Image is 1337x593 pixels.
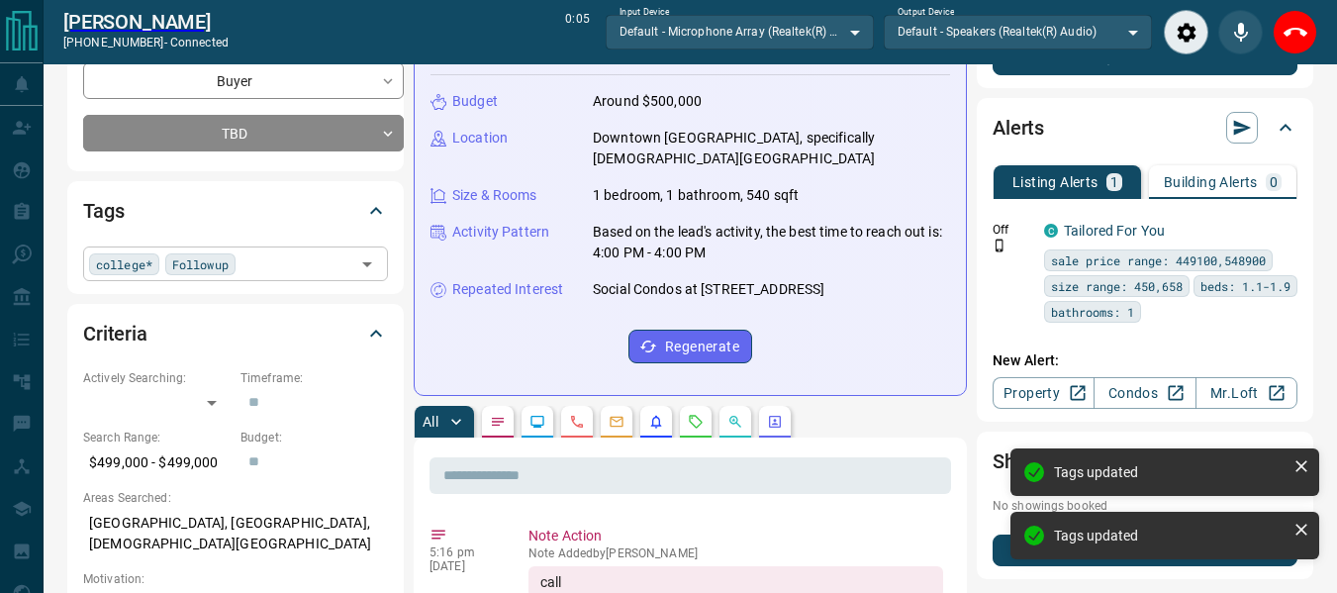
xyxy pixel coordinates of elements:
a: Mr.Loft [1195,377,1297,409]
div: Tags updated [1054,528,1286,544]
svg: Opportunities [727,414,743,430]
div: Alerts [993,104,1297,151]
p: [GEOGRAPHIC_DATA], [GEOGRAPHIC_DATA], [DEMOGRAPHIC_DATA][GEOGRAPHIC_DATA] [83,507,388,560]
p: [PHONE_NUMBER] - [63,34,229,51]
p: Timeframe: [240,369,388,387]
span: sale price range: 449100,548900 [1051,250,1266,270]
span: bathrooms: 1 [1051,302,1134,322]
label: Output Device [898,6,954,19]
div: condos.ca [1044,224,1058,238]
button: Regenerate [628,330,752,363]
a: Property [993,377,1095,409]
p: $499,000 - $499,000 [83,446,231,479]
div: Tags [83,187,388,235]
p: Areas Searched: [83,489,388,507]
div: Buyer [83,62,404,99]
label: Input Device [620,6,670,19]
span: size range: 450,658 [1051,276,1183,296]
p: Actively Searching: [83,369,231,387]
div: End Call [1273,10,1317,54]
div: Criteria [83,310,388,357]
svg: Listing Alerts [648,414,664,430]
svg: Requests [688,414,704,430]
h2: Showings [993,445,1077,477]
p: Search Range: [83,429,231,446]
p: Repeated Interest [452,279,563,300]
div: Audio Settings [1164,10,1208,54]
p: Budget [452,91,498,112]
p: Off [993,221,1032,239]
h2: Criteria [83,318,147,349]
div: Mute [1218,10,1263,54]
p: Around $500,000 [593,91,702,112]
p: Budget: [240,429,388,446]
a: Tailored For You [1064,223,1165,239]
span: Followup [172,254,229,274]
p: 0 [1270,175,1278,189]
p: 1 bedroom, 1 bathroom, 540 sqft [593,185,799,206]
p: 0:05 [565,10,589,54]
p: Downtown [GEOGRAPHIC_DATA], specifically [DEMOGRAPHIC_DATA][GEOGRAPHIC_DATA] [593,128,950,169]
button: New Showing [993,535,1297,566]
span: connected [170,36,229,49]
div: Default - Speakers (Realtek(R) Audio) [884,15,1152,49]
svg: Lead Browsing Activity [529,414,545,430]
p: New Alert: [993,350,1297,371]
div: TBD [83,115,404,151]
div: Default - Microphone Array (Realtek(R) Audio) [606,15,874,49]
svg: Push Notification Only [993,239,1006,252]
button: Open [353,250,381,278]
svg: Notes [490,414,506,430]
p: Based on the lead's activity, the best time to reach out is: 4:00 PM - 4:00 PM [593,222,950,263]
svg: Calls [569,414,585,430]
div: Tags updated [1054,464,1286,480]
p: All [423,415,438,429]
p: No showings booked [993,497,1297,515]
span: beds: 1.1-1.9 [1200,276,1290,296]
p: Motivation: [83,570,388,588]
span: college* [96,254,152,274]
a: [PERSON_NAME] [63,10,229,34]
svg: Emails [609,414,624,430]
p: Activity Pattern [452,222,549,243]
p: Note Added by [PERSON_NAME] [528,546,943,560]
p: Location [452,128,508,148]
p: Note Action [528,526,943,546]
p: Listing Alerts [1012,175,1098,189]
h2: Alerts [993,112,1044,144]
p: 5:16 pm [430,545,499,559]
p: 1 [1110,175,1118,189]
a: Condos [1094,377,1195,409]
div: Showings [993,438,1297,485]
p: Building Alerts [1164,175,1258,189]
h2: Tags [83,195,124,227]
p: [DATE] [430,559,499,573]
p: Social Condos at [STREET_ADDRESS] [593,279,824,300]
p: Size & Rooms [452,185,537,206]
svg: Agent Actions [767,414,783,430]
